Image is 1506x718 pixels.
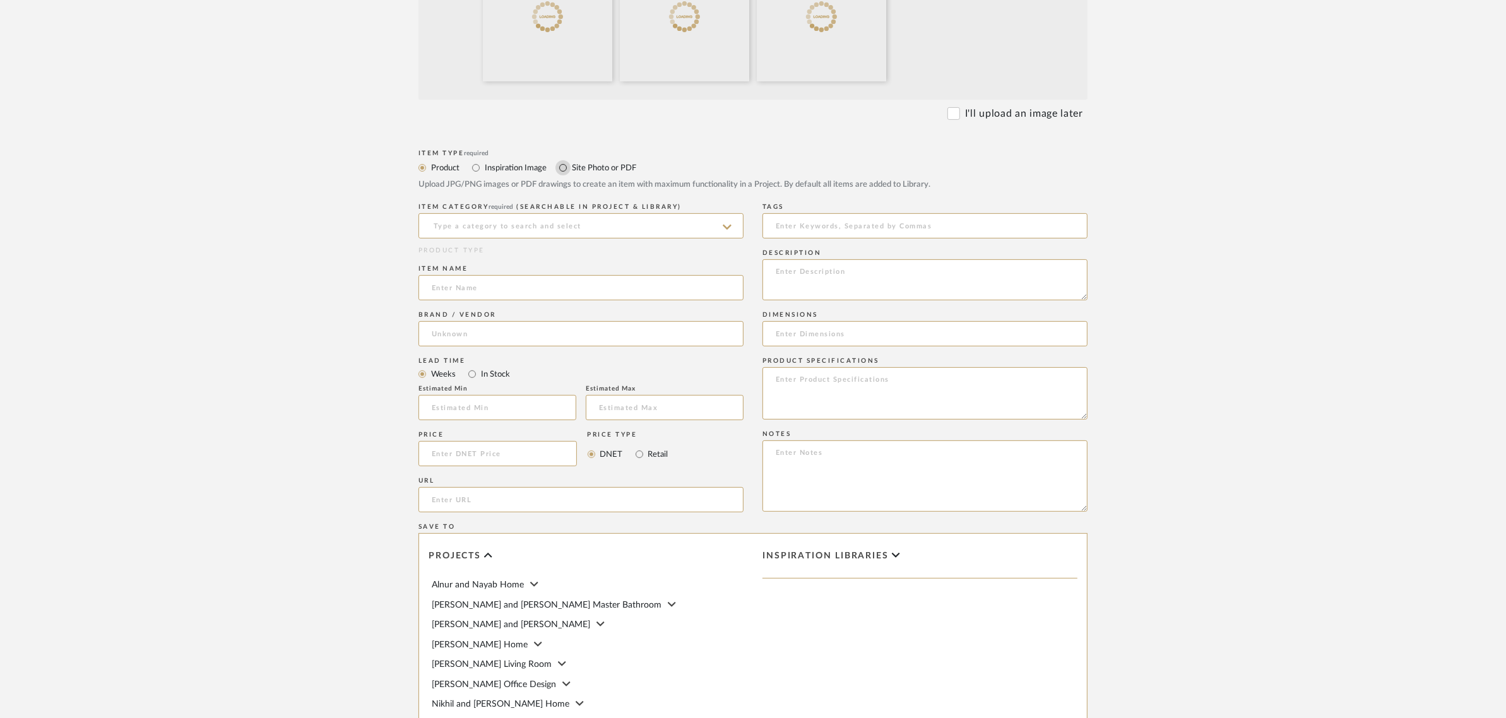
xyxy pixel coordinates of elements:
span: Alnur and Nayab Home [432,580,524,589]
label: In Stock [480,367,510,381]
input: Estimated Min [418,395,576,420]
input: Enter Name [418,275,744,300]
span: [PERSON_NAME] Home [432,640,528,649]
input: Estimated Max [586,395,744,420]
span: required [489,204,514,210]
div: Price Type [588,431,668,438]
div: PRODUCT TYPE [418,246,744,256]
span: [PERSON_NAME] and [PERSON_NAME] [432,620,590,629]
span: [PERSON_NAME] and [PERSON_NAME] Master Bathroom [432,601,661,609]
span: [PERSON_NAME] Office Design [432,680,556,689]
span: Inspiration libraries [762,551,889,562]
input: Enter DNET Price [418,441,577,466]
div: Notes [762,430,1088,438]
div: Upload JPG/PNG images or PDF drawings to create an item with maximum functionality in a Project. ... [418,179,1088,191]
input: Enter Keywords, Separated by Commas [762,213,1088,238]
label: Site Photo or PDF [571,161,636,175]
mat-radio-group: Select item type [418,160,1088,175]
mat-radio-group: Select item type [418,366,744,382]
mat-radio-group: Select price type [588,441,668,466]
div: Dimensions [762,311,1088,319]
div: Lead Time [418,357,744,365]
div: Estimated Min [418,385,576,392]
label: DNET [599,447,623,461]
span: (Searchable in Project & Library) [517,204,682,210]
div: ITEM CATEGORY [418,203,744,211]
label: Retail [647,447,668,461]
div: Estimated Max [586,385,744,392]
label: Weeks [430,367,456,381]
span: Nikhil and [PERSON_NAME] Home [432,700,569,709]
div: Save To [418,523,1088,531]
div: Price [418,431,577,438]
div: Brand / Vendor [418,311,744,319]
div: Product Specifications [762,357,1088,365]
span: Projects [429,551,481,562]
div: Tags [762,203,1088,211]
label: Inspiration Image [483,161,547,175]
span: required [465,150,489,156]
div: URL [418,477,744,485]
input: Unknown [418,321,744,346]
div: Item Type [418,150,1088,157]
input: Enter Dimensions [762,321,1088,346]
span: [PERSON_NAME] Living Room [432,660,552,669]
input: Type a category to search and select [418,213,744,238]
input: Enter URL [418,487,744,512]
div: Item name [418,265,744,273]
div: Description [762,249,1088,257]
label: I'll upload an image later [965,106,1083,121]
label: Product [430,161,460,175]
